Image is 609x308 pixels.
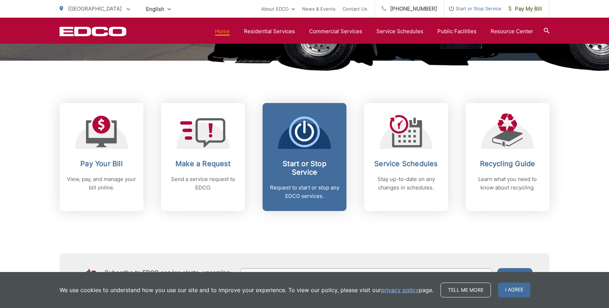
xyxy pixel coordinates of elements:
p: Request to start or stop any EDCO services. [270,183,339,200]
a: Residential Services [244,27,295,36]
a: Recycling Guide Learn what you need to know about recycling. [466,103,549,211]
a: Contact Us [343,5,367,13]
h2: Recycling Guide [473,159,542,168]
input: Enter your email address... [240,268,492,284]
h2: Pay Your Bill [67,159,136,168]
a: Tell me more [441,283,491,297]
h4: Subscribe to EDCO service alerts, upcoming events & environmental news: [105,269,233,283]
a: Service Schedules Stay up-to-date on any changes in schedules. [364,103,448,211]
h2: Make a Request [168,159,238,168]
a: Pay Your Bill View, pay, and manage your bill online. [60,103,143,211]
a: Public Facilities [437,27,476,36]
span: English [141,3,176,15]
a: Commercial Services [309,27,362,36]
span: [GEOGRAPHIC_DATA] [68,5,122,12]
a: News & Events [302,5,336,13]
a: Home [215,27,230,36]
a: EDCD logo. Return to the homepage. [60,26,127,36]
p: View, pay, and manage your bill online. [67,175,136,192]
h2: Service Schedules [371,159,441,168]
p: Learn what you need to know about recycling. [473,175,542,192]
p: We use cookies to understand how you use our site and to improve your experience. To view our pol... [60,286,433,294]
h2: Start or Stop Service [270,159,339,176]
p: Send a service request to EDCO. [168,175,238,192]
a: About EDCO [261,5,295,13]
span: Pay My Bill [509,5,542,13]
a: Service Schedules [376,27,423,36]
a: privacy policy [381,286,419,294]
a: Resource Center [491,27,533,36]
a: Make a Request Send a service request to EDCO. [161,103,245,211]
p: Stay up-to-date on any changes in schedules. [371,175,441,192]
